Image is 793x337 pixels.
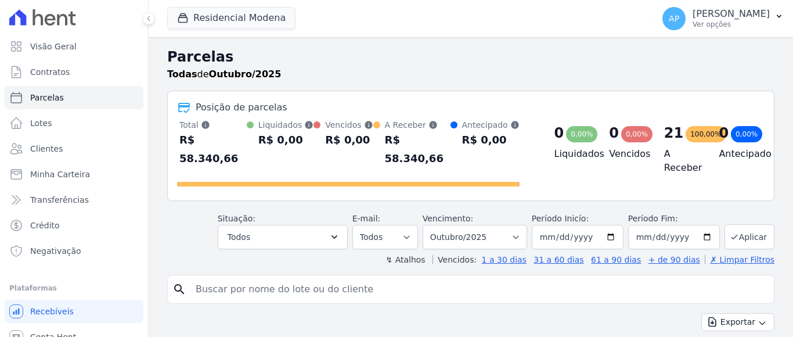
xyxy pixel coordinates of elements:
[628,213,720,225] label: Período Fim:
[462,131,520,149] div: R$ 0,00
[167,46,774,67] h2: Parcelas
[218,214,255,223] label: Situação:
[167,67,281,81] p: de
[686,126,726,142] div: 100,00%
[5,188,143,211] a: Transferências
[179,131,247,168] div: R$ 58.340,66
[5,137,143,160] a: Clientes
[30,194,89,206] span: Transferências
[258,131,314,149] div: R$ 0,00
[669,15,679,23] span: AP
[209,69,282,80] strong: Outubro/2025
[5,163,143,186] a: Minha Carteira
[621,126,653,142] div: 0,00%
[30,66,70,78] span: Contratos
[9,281,139,295] div: Plataformas
[462,119,520,131] div: Antecipado
[423,214,473,223] label: Vencimento:
[30,168,90,180] span: Minha Carteira
[731,126,762,142] div: 0,00%
[693,8,770,20] p: [PERSON_NAME]
[30,220,60,231] span: Crédito
[189,278,769,301] input: Buscar por nome do lote ou do cliente
[591,255,641,264] a: 61 a 90 dias
[705,255,774,264] a: ✗ Limpar Filtros
[196,101,287,114] div: Posição de parcelas
[30,41,77,52] span: Visão Geral
[385,131,450,168] div: R$ 58.340,66
[534,255,583,264] a: 31 a 60 dias
[30,143,63,155] span: Clientes
[566,126,597,142] div: 0,00%
[30,245,81,257] span: Negativação
[554,124,564,142] div: 0
[664,147,701,175] h4: A Receber
[609,124,619,142] div: 0
[30,92,64,103] span: Parcelas
[167,7,295,29] button: Residencial Modena
[724,224,774,249] button: Aplicar
[5,112,143,135] a: Lotes
[172,282,186,296] i: search
[664,124,683,142] div: 21
[5,300,143,323] a: Recebíveis
[693,20,770,29] p: Ver opções
[554,147,591,161] h4: Liquidados
[648,255,700,264] a: + de 90 dias
[325,119,373,131] div: Vencidos
[5,214,143,237] a: Crédito
[228,230,250,244] span: Todos
[218,225,348,249] button: Todos
[30,306,74,317] span: Recebíveis
[5,86,143,109] a: Parcelas
[653,2,793,35] button: AP [PERSON_NAME] Ver opções
[179,119,247,131] div: Total
[609,147,646,161] h4: Vencidos
[719,147,755,161] h4: Antecipado
[258,119,314,131] div: Liquidados
[701,313,774,331] button: Exportar
[5,35,143,58] a: Visão Geral
[325,131,373,149] div: R$ 0,00
[5,60,143,84] a: Contratos
[432,255,477,264] label: Vencidos:
[719,124,729,142] div: 0
[385,119,450,131] div: A Receber
[532,214,589,223] label: Período Inicío:
[482,255,527,264] a: 1 a 30 dias
[167,69,197,80] strong: Todas
[5,239,143,263] a: Negativação
[352,214,381,223] label: E-mail:
[30,117,52,129] span: Lotes
[385,255,425,264] label: ↯ Atalhos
